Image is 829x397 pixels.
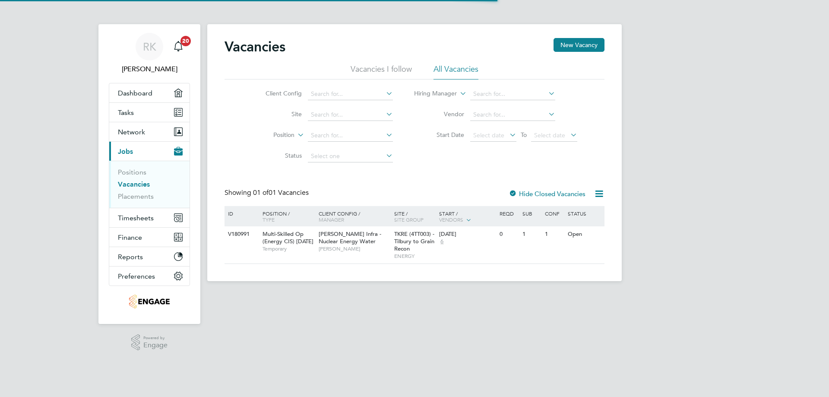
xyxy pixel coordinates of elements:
[543,206,565,221] div: Conf
[554,38,604,52] button: New Vacancy
[520,226,543,242] div: 1
[520,206,543,221] div: Sub
[394,216,424,223] span: Site Group
[109,228,190,247] button: Finance
[439,238,445,245] span: 6
[534,131,565,139] span: Select date
[118,214,154,222] span: Timesheets
[109,103,190,122] a: Tasks
[319,230,381,245] span: [PERSON_NAME] Infra - Nuclear Energy Water
[225,38,285,55] h2: Vacancies
[566,206,603,221] div: Status
[308,109,393,121] input: Search for...
[109,247,190,266] button: Reports
[433,64,478,79] li: All Vacancies
[351,64,412,79] li: Vacancies I follow
[118,180,150,188] a: Vacancies
[394,253,435,260] span: ENERGY
[263,245,314,252] span: Temporary
[118,147,133,156] span: Jobs
[226,226,256,242] div: V180991
[109,142,190,161] button: Jobs
[543,226,565,242] div: 1
[109,208,190,227] button: Timesheets
[437,206,497,228] div: Start /
[98,24,200,324] nav: Main navigation
[518,129,529,140] span: To
[118,128,145,136] span: Network
[245,131,294,140] label: Position
[180,36,191,46] span: 20
[319,245,390,252] span: [PERSON_NAME]
[143,334,168,342] span: Powered by
[263,230,313,245] span: Multi-Skilled Op (Energy CIS) [DATE]
[566,226,603,242] div: Open
[109,161,190,208] div: Jobs
[316,206,392,227] div: Client Config /
[256,206,316,227] div: Position /
[109,267,190,286] button: Preferences
[118,253,143,261] span: Reports
[509,190,585,198] label: Hide Closed Vacancies
[118,233,142,241] span: Finance
[109,33,190,74] a: RK[PERSON_NAME]
[118,168,146,176] a: Positions
[308,150,393,162] input: Select one
[109,64,190,74] span: Ricky Knight
[414,110,464,118] label: Vendor
[129,295,169,308] img: carmichael-logo-retina.png
[319,216,344,223] span: Manager
[226,206,256,221] div: ID
[109,83,190,102] a: Dashboard
[470,109,555,121] input: Search for...
[308,130,393,142] input: Search for...
[263,216,275,223] span: Type
[143,342,168,349] span: Engage
[253,188,309,197] span: 01 Vacancies
[252,110,302,118] label: Site
[470,88,555,100] input: Search for...
[392,206,437,227] div: Site /
[109,295,190,308] a: Go to home page
[407,89,457,98] label: Hiring Manager
[439,216,463,223] span: Vendors
[118,108,134,117] span: Tasks
[109,122,190,141] button: Network
[308,88,393,100] input: Search for...
[143,41,156,52] span: RK
[118,192,154,200] a: Placements
[497,206,520,221] div: Reqd
[131,334,168,351] a: Powered byEngage
[414,131,464,139] label: Start Date
[473,131,504,139] span: Select date
[118,89,152,97] span: Dashboard
[170,33,187,60] a: 20
[252,89,302,97] label: Client Config
[497,226,520,242] div: 0
[118,272,155,280] span: Preferences
[253,188,269,197] span: 01 of
[394,230,434,252] span: TKRE (4TT003) - Tilbury to Grain Recon
[252,152,302,159] label: Status
[439,231,495,238] div: [DATE]
[225,188,310,197] div: Showing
